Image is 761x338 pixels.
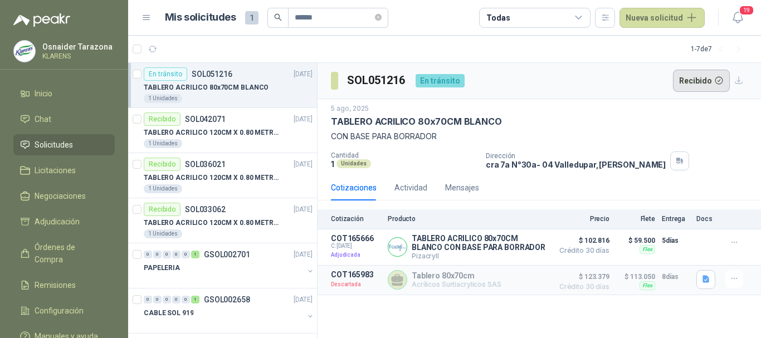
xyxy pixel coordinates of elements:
a: Órdenes de Compra [13,237,115,270]
p: $ 113.050 [616,270,655,283]
a: 0 0 0 0 0 1 GSOL002658[DATE] CABLE SOL 919 [144,293,315,329]
p: Entrega [662,215,690,223]
span: Chat [35,113,51,125]
a: Chat [13,109,115,130]
p: Dirección [486,152,666,160]
div: Cotizaciones [331,182,377,194]
div: Flex [640,281,655,290]
p: GSOL002658 [204,296,250,303]
span: Licitaciones [35,164,76,177]
p: Cotización [331,215,381,223]
p: Tablero 80x70cm [412,271,501,280]
div: Todas [486,12,510,24]
div: Actividad [394,182,427,194]
p: 1 [331,159,334,169]
p: $ 59.500 [616,234,655,247]
a: RecibidoSOL036021[DATE] TABLERO ACRILICO 120CM X 0.80 METROS BLANCO1 Unidades [128,153,317,198]
p: 8 días [662,270,690,283]
p: TABLERO ACRILICO 80x70CM BLANCO [144,82,269,93]
a: 0 0 0 0 0 1 GSOL002701[DATE] PAPELERIA [144,248,315,283]
span: Crédito 30 días [554,283,609,290]
button: Recibido [673,70,730,92]
div: 0 [144,251,152,258]
div: 0 [163,251,171,258]
div: 1 - 7 de 7 [691,40,748,58]
div: Unidades [336,159,371,168]
p: Descartada [331,279,381,290]
h1: Mis solicitudes [165,9,236,26]
div: Recibido [144,203,181,216]
a: Solicitudes [13,134,115,155]
p: [DATE] [294,249,313,260]
p: SOL051216 [192,70,232,78]
span: $ 123.379 [554,270,609,283]
span: search [274,13,282,21]
p: Adjudicada [331,249,381,261]
button: 19 [728,8,748,28]
span: Crédito 30 días [554,247,609,254]
p: Flete [616,215,655,223]
p: PAPELERIA [144,263,180,273]
span: Inicio [35,87,52,100]
span: Solicitudes [35,139,73,151]
div: 0 [144,296,152,303]
div: Recibido [144,112,181,126]
div: 0 [172,296,181,303]
a: Negociaciones [13,185,115,207]
p: TABLERO ACRILICO 80x70CM BLANCO CON BASE PARA BORRADOR [412,234,547,252]
p: [DATE] [294,295,313,305]
a: En tránsitoSOL051216[DATE] TABLERO ACRILICO 80x70CM BLANCO1 Unidades [128,63,317,108]
span: Remisiones [35,279,76,291]
a: RecibidoSOL033062[DATE] TABLERO ACRILICO 120CM X 0.80 METROS BLANCO1 Unidades [128,198,317,243]
img: Logo peakr [13,13,70,27]
img: Company Logo [14,41,35,62]
div: 0 [163,296,171,303]
p: CABLE SOL 919 [144,308,193,319]
div: 1 Unidades [144,139,182,148]
div: 0 [182,296,190,303]
h3: SOL051216 [347,72,407,89]
div: 1 Unidades [144,229,182,238]
span: close-circle [375,14,382,21]
p: SOL042071 [185,115,226,123]
p: Precio [554,215,609,223]
span: C: [DATE] [331,243,381,249]
p: [DATE] [294,69,313,80]
a: Configuración [13,300,115,321]
span: Órdenes de Compra [35,241,104,266]
p: cra 7a N°30a- 04 Valledupar , [PERSON_NAME] [486,160,666,169]
p: 5 días [662,234,690,247]
p: COT165983 [331,270,381,279]
span: Adjudicación [35,215,80,228]
div: Recibido [144,158,181,171]
div: 0 [172,251,181,258]
a: Adjudicación [13,211,115,232]
p: 5 ago, 2025 [331,104,369,114]
p: TABLERO ACRILICO 120CM X 0.80 METROS BLANCO [144,173,282,183]
span: $ 102.816 [554,234,609,247]
a: RecibidoSOL042071[DATE] TABLERO ACRILICO 120CM X 0.80 METROS BLANCO1 Unidades [128,108,317,153]
div: Mensajes [445,182,479,194]
a: Inicio [13,83,115,104]
a: Licitaciones [13,160,115,181]
p: [DATE] [294,204,313,215]
span: Configuración [35,305,84,317]
p: Acrílicos Surtiacrylicos SAS [412,280,501,288]
p: Producto [388,215,547,223]
img: Company Logo [388,238,407,256]
p: TABLERO ACRILICO 80x70CM BLANCO [331,116,501,128]
p: Pizacryll [412,252,547,260]
p: SOL033062 [185,205,226,213]
p: SOL036021 [185,160,226,168]
p: COT165666 [331,234,381,243]
div: Flex [640,245,655,254]
p: [DATE] [294,114,313,125]
div: 1 Unidades [144,94,182,103]
p: [DATE] [294,159,313,170]
a: Remisiones [13,275,115,296]
div: En tránsito [144,67,187,81]
div: 0 [182,251,190,258]
button: Nueva solicitud [619,8,705,28]
div: 1 [191,251,199,258]
span: 1 [245,11,258,25]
